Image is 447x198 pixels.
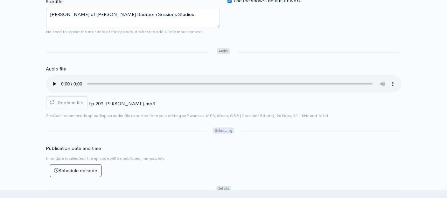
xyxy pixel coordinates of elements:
[46,145,101,152] label: Publication date and time
[50,164,101,177] button: Schedule episode
[213,128,234,134] span: Scheduling
[58,99,83,106] span: Replace file
[217,48,230,54] span: Audio
[46,156,165,161] small: If no date is selected, the episode will be published immediately.
[46,65,66,73] label: Audio file
[216,186,231,192] span: Details
[46,8,220,28] textarea: [PERSON_NAME] of [PERSON_NAME] Bedroom Sessions Studios
[46,113,329,118] small: ZenCast recommends uploading an audio file exported from your editing software as: MP3, Mono, CBR...
[89,100,155,106] span: Ep 209 [PERSON_NAME].mp3
[46,29,204,34] small: No need to repeat the main title of the episode, it's best to add a little more context.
